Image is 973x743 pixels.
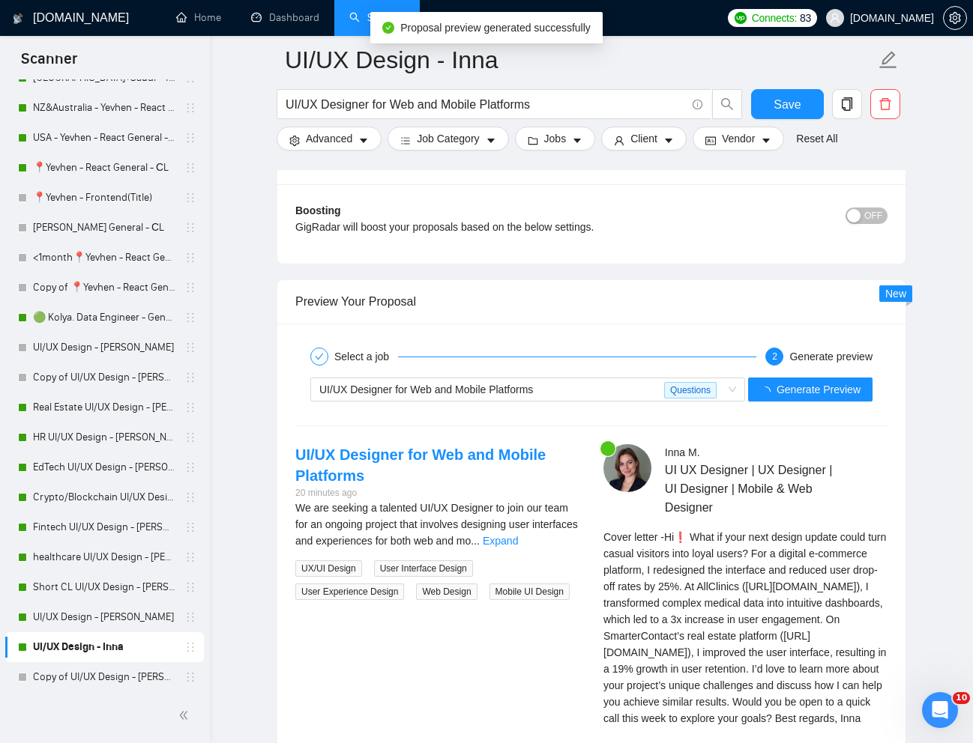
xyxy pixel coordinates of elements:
span: UI/UX Designer for Web and Mobile Platforms [319,383,533,395]
button: setting [943,6,967,30]
a: Copy of 📍Yevhen - React General - СL [33,273,175,303]
button: idcardVendorcaret-down [693,127,784,151]
button: Save [751,89,824,119]
span: ... [471,535,480,547]
span: User Experience Design [295,583,404,600]
span: holder [184,162,196,174]
span: Jobs [544,130,567,147]
span: caret-down [358,135,369,146]
span: Client [630,130,657,147]
span: delete [871,97,900,111]
span: check-circle [382,22,394,34]
a: Copy of UI/UX Design - [PERSON_NAME] [33,662,175,692]
input: Scanner name... [285,41,876,79]
span: Save [774,95,801,114]
a: [PERSON_NAME] General - СL [33,213,175,243]
a: dashboardDashboard [251,11,319,24]
span: 2 [772,351,777,362]
span: Job Category [417,130,479,147]
a: EdTech UI/UX Design - [PERSON_NAME] [33,452,175,482]
span: holder [184,551,196,563]
span: caret-down [663,135,674,146]
span: Connects: [752,10,797,26]
span: holder [184,581,196,593]
span: Questions [664,382,717,398]
b: Boosting [295,204,341,216]
span: Vendor [722,130,755,147]
span: holder [184,641,196,653]
span: New [885,288,906,300]
a: setting [943,12,967,24]
a: Expand [483,535,518,547]
span: holder [184,282,196,294]
span: Inna M . [665,446,700,458]
button: copy [832,89,862,119]
a: 📍Yevhen - Frontend(Title) [33,183,175,213]
span: caret-down [761,135,771,146]
img: c1exgd1l4pKi8T5lXEvpKekpxwWDUnG2tG6lBXAVXxzxkiuboWhMBWFPXX_B6ZO70q [603,444,651,492]
span: copy [833,97,861,111]
a: healthcare UI/UX Design - [PERSON_NAME] [33,542,175,572]
span: holder [184,222,196,234]
div: Remember that the client will see only the first two lines of your cover letter. [603,529,888,727]
span: folder [528,135,538,146]
img: logo [13,7,23,31]
span: 83 [800,10,811,26]
span: Advanced [306,130,352,147]
a: UI/UX Design - [PERSON_NAME] [33,333,175,363]
button: delete [870,89,900,119]
span: holder [184,132,196,144]
img: upwork-logo.png [735,12,747,24]
span: holder [184,371,196,383]
iframe: Intercom live chat [922,692,958,728]
a: UI/UX Design - Inna [33,632,175,662]
span: setting [944,12,966,24]
div: We are seeking a talented UI/UX Designer to join our team for an ongoing project that involves de... [295,500,579,549]
span: holder [184,102,196,114]
span: Proposal preview generated successfully [400,22,591,34]
span: holder [184,611,196,623]
span: Mobile UI Design [489,583,570,600]
span: holder [184,521,196,533]
a: UI/UX Design - [PERSON_NAME] [33,602,175,632]
a: USA - Yevhen - React General - СL [33,123,175,153]
span: Web Design [416,583,477,600]
a: UI/UX Designer for Web and Mobile Platforms [295,446,546,484]
span: 10 [953,692,970,704]
span: User Interface Design [374,560,473,577]
span: holder [184,342,196,354]
a: Real Estate UI/UX Design - [PERSON_NAME] [33,392,175,422]
a: Reset All [796,130,837,147]
a: 📍Yevhen - React General - СL [33,153,175,183]
button: folderJobscaret-down [515,127,596,151]
button: Generate Preview [748,377,873,401]
input: Search Freelance Jobs... [286,95,686,114]
button: barsJob Categorycaret-down [388,127,508,151]
a: HR UI/UX Design - [PERSON_NAME] [33,422,175,452]
span: caret-down [572,135,582,146]
button: search [712,89,742,119]
a: 🟢 Kolya. Data Engineer - General [33,303,175,333]
span: loading [760,386,777,397]
div: 20 minutes ago [295,486,579,500]
span: user [830,13,840,23]
span: caret-down [486,135,496,146]
span: holder [184,431,196,443]
span: holder [184,671,196,683]
div: GigRadar will boost your proposals based on the below settings. [295,219,740,235]
span: holder [184,192,196,204]
a: homeHome [176,11,221,24]
span: double-left [178,708,193,723]
a: NZ&Australia - Yevhen - React General - СL [33,93,175,123]
span: check [315,352,324,361]
span: holder [184,252,196,264]
span: idcard [705,135,716,146]
span: Generate Preview [777,381,861,398]
span: user [614,135,624,146]
button: settingAdvancedcaret-down [277,127,382,151]
a: <1month📍Yevhen - React General - СL [33,243,175,273]
span: OFF [864,207,882,224]
span: search [713,97,741,111]
div: Generate preview [789,348,873,366]
a: Fintech UI/UX Design - [PERSON_NAME] [33,512,175,542]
